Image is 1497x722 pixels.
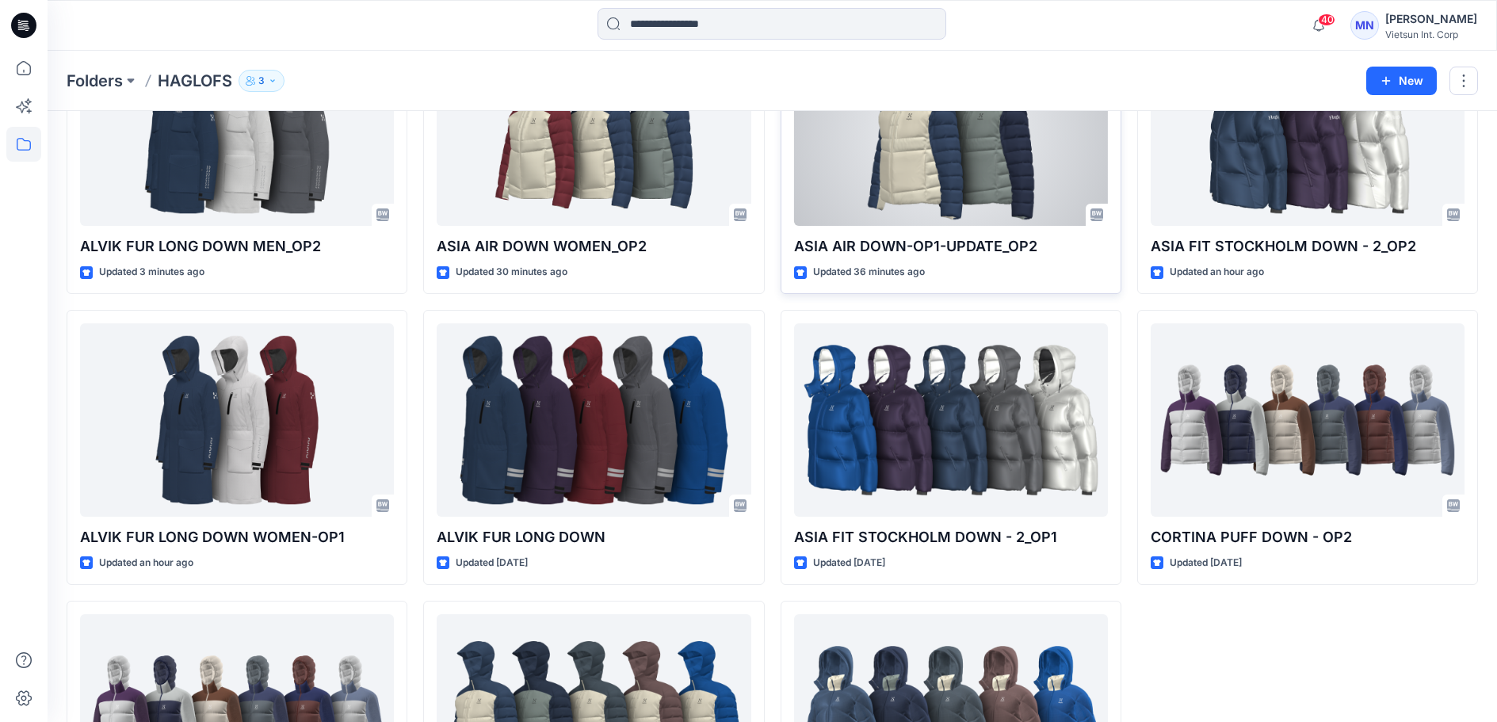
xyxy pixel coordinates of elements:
a: CORTINA PUFF DOWN - OP2 [1151,323,1465,517]
a: ALVIK FUR LONG DOWN WOMEN-OP1 [80,323,394,517]
p: ALVIK FUR LONG DOWN [437,526,750,548]
p: Updated an hour ago [1170,264,1264,281]
p: Updated [DATE] [1170,555,1242,571]
div: MN [1350,11,1379,40]
div: Vietsun Int. Corp [1385,29,1477,40]
a: ASIA AIR DOWN WOMEN_OP2 [437,32,750,226]
p: CORTINA PUFF DOWN - OP2 [1151,526,1465,548]
p: Updated [DATE] [456,555,528,571]
button: New [1366,67,1437,95]
p: Updated an hour ago [99,555,193,571]
p: Updated 30 minutes ago [456,264,567,281]
p: ASIA AIR DOWN-OP1-UPDATE_OP2 [794,235,1108,258]
p: ASIA FIT STOCKHOLM DOWN - 2​_OP1 [794,526,1108,548]
div: [PERSON_NAME] [1385,10,1477,29]
p: HAGLOFS [158,70,232,92]
button: 3 [239,70,285,92]
a: ASIA FIT STOCKHOLM DOWN - 2​_OP1 [794,323,1108,517]
p: 3 [258,72,265,90]
a: ALVIK FUR LONG DOWN MEN_OP2 [80,32,394,226]
p: Updated [DATE] [813,555,885,571]
a: ASIA FIT STOCKHOLM DOWN - 2​_OP2 [1151,32,1465,226]
span: 40 [1318,13,1335,26]
p: ALVIK FUR LONG DOWN WOMEN-OP1 [80,526,394,548]
a: ASIA AIR DOWN-OP1-UPDATE_OP2 [794,32,1108,226]
p: ASIA FIT STOCKHOLM DOWN - 2​_OP2 [1151,235,1465,258]
a: ALVIK FUR LONG DOWN [437,323,750,517]
p: ASIA AIR DOWN WOMEN_OP2 [437,235,750,258]
p: Updated 36 minutes ago [813,264,925,281]
p: Updated 3 minutes ago [99,264,204,281]
p: ALVIK FUR LONG DOWN MEN_OP2 [80,235,394,258]
a: Folders [67,70,123,92]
